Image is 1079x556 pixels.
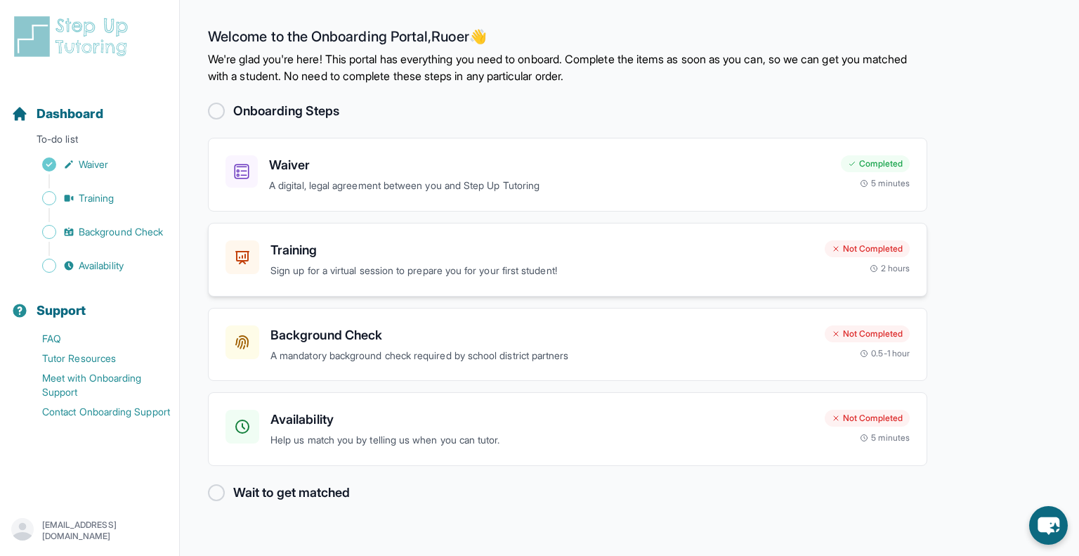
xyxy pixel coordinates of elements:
[870,263,910,274] div: 2 hours
[270,348,813,364] p: A mandatory background check required by school district partners
[11,14,136,59] img: logo
[1029,506,1068,545] button: chat-button
[6,132,174,152] p: To-do list
[11,222,179,242] a: Background Check
[208,138,927,212] a: WaiverA digital, legal agreement between you and Step Up TutoringCompleted5 minutes
[860,432,910,444] div: 5 minutes
[11,256,179,276] a: Availability
[11,104,103,124] a: Dashboard
[270,240,813,260] h3: Training
[233,101,339,121] h2: Onboarding Steps
[11,349,179,368] a: Tutor Resources
[11,329,179,349] a: FAQ
[208,392,927,466] a: AvailabilityHelp us match you by telling us when you can tutor.Not Completed5 minutes
[825,325,910,342] div: Not Completed
[79,259,124,273] span: Availability
[11,368,179,402] a: Meet with Onboarding Support
[270,263,813,279] p: Sign up for a virtual session to prepare you for your first student!
[270,325,813,345] h3: Background Check
[825,240,910,257] div: Not Completed
[208,223,927,297] a: TrainingSign up for a virtual session to prepare you for your first student!Not Completed2 hours
[270,410,813,429] h3: Availability
[825,410,910,427] div: Not Completed
[269,178,830,194] p: A digital, legal agreement between you and Step Up Tutoring
[208,28,927,51] h2: Welcome to the Onboarding Portal, Ruoer 👋
[37,104,103,124] span: Dashboard
[11,188,179,208] a: Training
[79,157,108,172] span: Waiver
[208,51,927,84] p: We're glad you're here! This portal has everything you need to onboard. Complete the items as soo...
[208,308,927,382] a: Background CheckA mandatory background check required by school district partnersNot Completed0.5...
[270,432,813,448] p: Help us match you by telling us when you can tutor.
[37,301,86,321] span: Support
[79,191,115,205] span: Training
[6,278,174,326] button: Support
[841,155,910,172] div: Completed
[11,155,179,174] a: Waiver
[269,155,830,175] h3: Waiver
[79,225,163,239] span: Background Check
[6,82,174,129] button: Dashboard
[11,402,179,422] a: Contact Onboarding Support
[11,518,168,543] button: [EMAIL_ADDRESS][DOMAIN_NAME]
[860,348,910,359] div: 0.5-1 hour
[233,483,350,503] h2: Wait to get matched
[860,178,910,189] div: 5 minutes
[42,519,168,542] p: [EMAIL_ADDRESS][DOMAIN_NAME]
